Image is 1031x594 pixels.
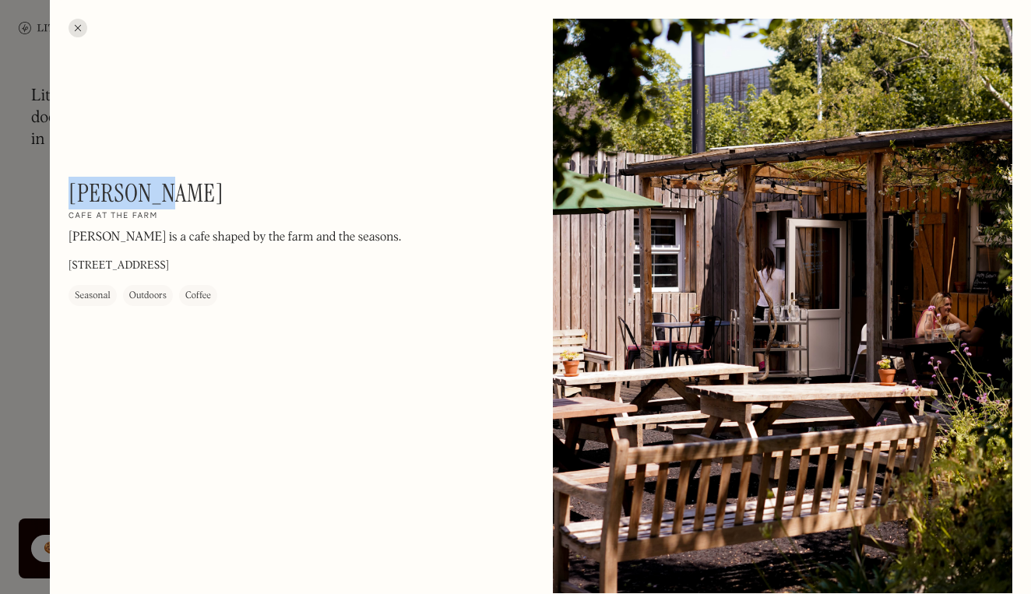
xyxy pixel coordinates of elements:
[69,228,401,247] p: [PERSON_NAME] is a cafe shaped by the farm and the seasons.
[69,178,223,208] h1: [PERSON_NAME]
[185,288,211,304] div: Coffee
[75,288,111,304] div: Seasonal
[69,258,169,274] p: [STREET_ADDRESS]
[69,211,157,222] h2: Cafe at the farm
[129,288,167,304] div: Outdoors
